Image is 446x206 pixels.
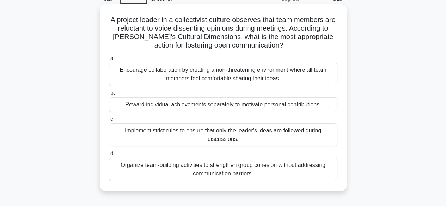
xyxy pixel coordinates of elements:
span: c. [110,116,115,122]
h5: A project leader in a collectivist culture observes that team members are reluctant to voice diss... [108,15,338,50]
div: Organize team-building activities to strengthen group cohesion without addressing communication b... [109,158,337,181]
span: d. [110,150,115,156]
div: Implement strict rules to ensure that only the leader's ideas are followed during discussions. [109,123,337,146]
div: Reward individual achievements separately to motivate personal contributions. [109,97,337,112]
span: a. [110,55,115,61]
span: b. [110,90,115,96]
div: Encourage collaboration by creating a non-threatening environment where all team members feel com... [109,63,337,86]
